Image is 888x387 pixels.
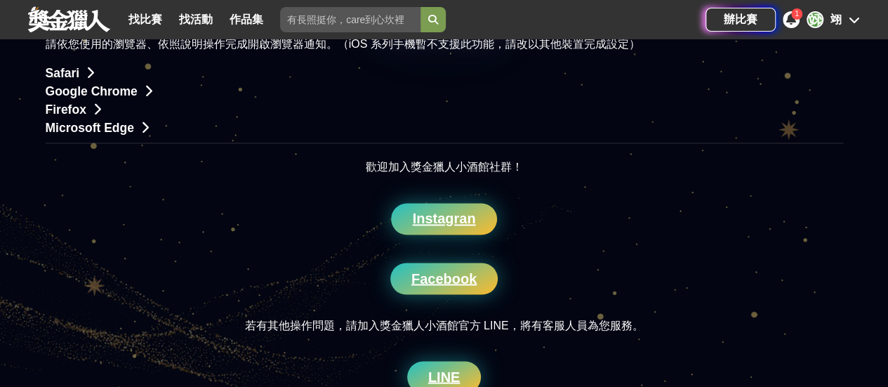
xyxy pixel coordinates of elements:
span: 請依您使用的瀏覽器、依照說明操作完成開啟瀏覽器通知。 [46,38,338,50]
a: Facebook [390,263,498,294]
span: 1 [795,10,799,18]
span: Google Chrome [46,84,138,98]
span: Safari [46,66,80,80]
a: 作品集 [224,10,269,29]
span: （iOS 系列手機暫不支援此功能，請改以其他裝置完成設定） [338,38,640,50]
p: 歡迎加入獎金獵人小酒館社群！ [46,157,843,178]
span: Firefox [46,103,86,117]
a: Instagran [391,203,496,235]
input: 有長照挺你，care到心坎裡！青春出手，拍出照顧 影音徵件活動 [280,7,420,32]
div: 翊 [830,11,842,28]
a: 找活動 [173,10,218,29]
a: 辦比賽 [705,8,776,32]
div: 翊 [807,11,823,28]
a: 找比賽 [123,10,168,29]
span: Microsoft Edge [46,121,134,135]
p: 若有其他操作問題，請加入獎金獵人小酒館官方 LINE，將有客服人員為您服務。 [46,315,843,336]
